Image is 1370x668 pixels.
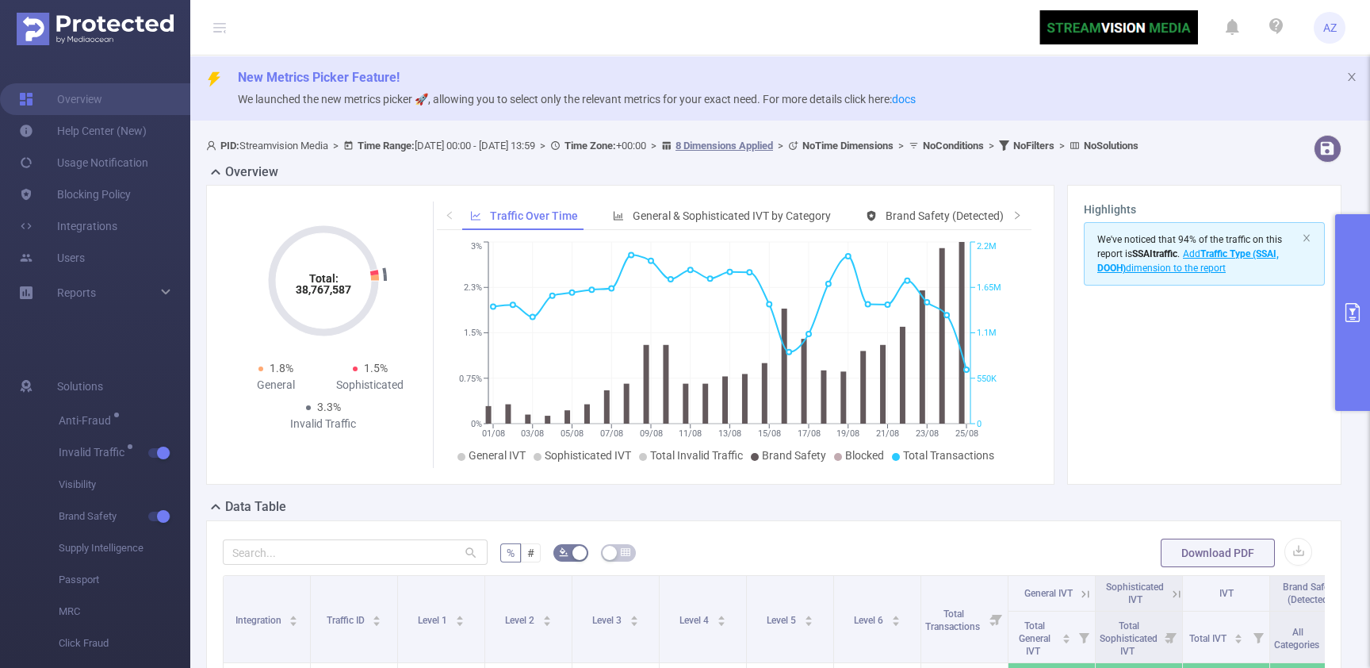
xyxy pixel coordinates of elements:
[717,613,725,618] i: icon: caret-up
[1302,229,1311,247] button: icon: close
[59,501,190,532] span: Brand Safety
[235,615,284,626] span: Integration
[1161,539,1275,567] button: Download PDF
[646,140,661,152] span: >
[1234,637,1243,642] i: icon: caret-down
[59,469,190,501] span: Visibility
[270,362,293,374] span: 1.8%
[613,210,624,221] i: icon: bar-chart
[762,449,826,462] span: Brand Safety
[206,140,1138,152] span: Streamvision Media [DATE] 00:00 - [DATE] 13:59 +00:00
[984,140,999,152] span: >
[1132,248,1177,259] b: SSAI traffic
[1346,68,1357,86] button: icon: close
[1234,632,1243,636] i: icon: caret-up
[798,428,821,439] tspan: 17/08
[1012,210,1022,220] i: icon: right
[1062,637,1071,642] i: icon: caret-down
[923,140,984,152] b: No Conditions
[640,428,663,439] tspan: 09/08
[327,615,367,626] span: Traffic ID
[276,416,370,432] div: Invalid Traffic
[977,419,982,429] tspan: 0
[19,242,85,274] a: Users
[229,377,323,394] div: General
[1346,71,1357,83] i: icon: close
[1247,612,1269,662] i: Filter menu
[894,140,909,152] span: >
[308,272,338,285] tspan: Total:
[59,596,190,628] span: MRC
[891,613,901,623] div: Sort
[455,613,464,618] i: icon: caret-up
[223,539,488,565] input: Search...
[1062,632,1071,636] i: icon: caret-up
[469,449,526,462] span: General IVT
[490,209,578,222] span: Traffic Over Time
[19,210,117,242] a: Integrations
[758,428,781,439] tspan: 15/08
[564,140,616,152] b: Time Zone:
[955,428,978,439] tspan: 25/08
[717,613,726,623] div: Sort
[19,179,131,210] a: Blocking Policy
[903,449,994,462] span: Total Transactions
[1054,140,1070,152] span: >
[650,449,743,462] span: Total Invalid Traffic
[1073,612,1095,662] i: Filter menu
[289,613,298,618] i: icon: caret-up
[891,613,900,618] i: icon: caret-up
[364,362,388,374] span: 1.5%
[977,242,997,252] tspan: 2.2M
[600,428,623,439] tspan: 07/08
[1013,140,1054,152] b: No Filters
[459,374,482,384] tspan: 0.75%
[1283,582,1337,605] span: Brand Safety (Detected)
[464,282,482,293] tspan: 2.3%
[57,277,96,309] a: Reports
[1219,588,1234,599] span: IVT
[317,401,341,413] span: 3.3%
[17,13,174,45] img: Protected Media
[621,547,630,557] i: icon: table
[767,615,798,626] span: Level 5
[206,71,222,87] i: icon: thunderbolt
[464,328,482,339] tspan: 1.5%
[876,428,899,439] tspan: 21/08
[328,140,343,152] span: >
[455,620,464,624] i: icon: caret-down
[19,115,147,147] a: Help Center (New)
[59,415,117,426] span: Anti-Fraud
[358,140,415,152] b: Time Range:
[1024,588,1073,599] span: General IVT
[1019,620,1050,657] span: Total General IVT
[1084,140,1138,152] b: No Solutions
[845,449,884,462] span: Blocked
[542,613,552,623] div: Sort
[1084,202,1325,218] h3: Highlights
[561,428,584,439] tspan: 05/08
[289,620,298,624] i: icon: caret-down
[373,620,381,624] i: icon: caret-down
[592,615,624,626] span: Level 3
[1189,633,1229,644] span: Total IVT
[59,564,190,596] span: Passport
[717,620,725,624] i: icon: caret-down
[372,613,381,623] div: Sort
[542,620,551,624] i: icon: caret-down
[59,532,190,564] span: Supply Intelligence
[630,613,638,618] i: icon: caret-up
[289,613,298,623] div: Sort
[1100,620,1158,657] span: Total Sophisticated IVT
[535,140,550,152] span: >
[418,615,450,626] span: Level 1
[1302,233,1311,243] i: icon: close
[977,328,997,339] tspan: 1.1M
[1160,612,1182,662] i: Filter menu
[19,83,102,115] a: Overview
[559,547,568,557] i: icon: bg-colors
[804,620,813,624] i: icon: caret-down
[220,140,239,152] b: PID:
[455,613,465,623] div: Sort
[206,140,220,151] i: icon: user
